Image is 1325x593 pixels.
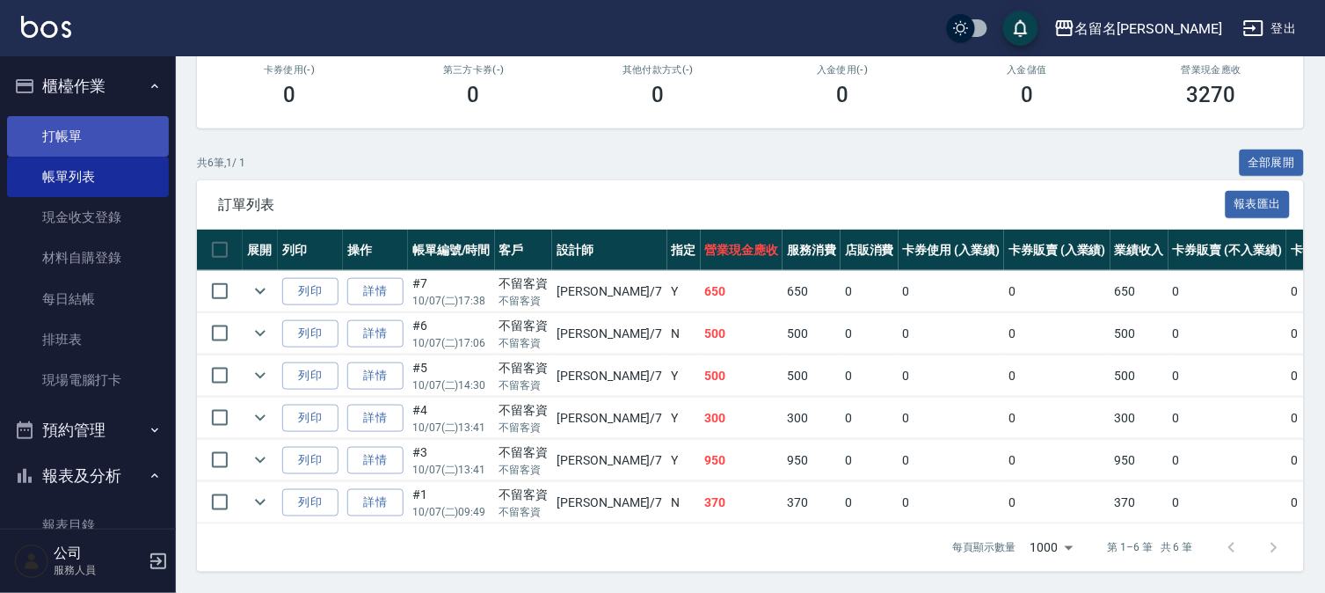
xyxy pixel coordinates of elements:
button: 報表及分析 [7,453,169,499]
h2: 入金儲值 [956,64,1098,76]
a: 詳情 [347,447,404,474]
td: #6 [408,313,495,355]
th: 列印 [278,230,343,271]
a: 現場電腦打卡 [7,360,169,400]
td: 0 [1004,271,1110,312]
p: 不留客資 [499,504,549,520]
td: 0 [899,355,1005,397]
div: 不留客資 [499,317,549,335]
td: 0 [1168,313,1286,355]
td: 0 [1004,313,1110,355]
button: 登出 [1236,12,1304,45]
th: 設計師 [552,230,666,271]
h3: 0 [1021,83,1033,107]
h2: 第三方卡券(-) [403,64,545,76]
td: Y [667,355,701,397]
td: 0 [1168,398,1286,439]
span: 訂單列表 [218,196,1226,214]
button: 列印 [282,362,339,390]
td: #7 [408,271,495,312]
a: 詳情 [347,489,404,516]
th: 營業現金應收 [701,230,783,271]
td: 500 [783,313,841,355]
button: 列印 [282,278,339,305]
td: Y [667,398,701,439]
p: 不留客資 [499,335,549,351]
a: 帳單列表 [7,157,169,197]
td: #4 [408,398,495,439]
h2: 卡券使用(-) [218,64,360,76]
button: 列印 [282,320,339,348]
button: save [1003,11,1038,46]
td: 300 [1110,398,1168,439]
button: expand row [247,278,273,304]
td: 370 [783,482,841,523]
div: 不留客資 [499,401,549,420]
p: 不留客資 [499,420,549,436]
button: expand row [247,489,273,516]
p: 第 1–6 筆 共 6 筆 [1108,540,1193,556]
th: 客戶 [495,230,553,271]
td: 0 [1004,398,1110,439]
p: 10/07 (二) 09:49 [412,504,491,520]
h3: 3270 [1187,83,1236,107]
td: #5 [408,355,495,397]
h3: 0 [283,83,295,107]
img: Logo [21,16,71,38]
h3: 0 [652,83,665,107]
div: 不留客資 [499,275,549,293]
div: 1000 [1023,524,1080,572]
button: 名留名[PERSON_NAME] [1047,11,1229,47]
button: expand row [247,405,273,431]
h2: 入金使用(-) [771,64,914,76]
a: 詳情 [347,405,404,432]
button: expand row [247,320,273,347]
th: 帳單編號/時間 [408,230,495,271]
td: #3 [408,440,495,481]
td: Y [667,271,701,312]
td: 0 [1168,482,1286,523]
div: 名留名[PERSON_NAME] [1075,18,1222,40]
td: 500 [701,355,783,397]
p: 10/07 (二) 13:41 [412,420,491,436]
td: 650 [783,271,841,312]
button: 列印 [282,447,339,474]
td: 370 [1110,482,1168,523]
td: [PERSON_NAME] /7 [552,398,666,439]
th: 店販消費 [841,230,899,271]
td: 300 [783,398,841,439]
td: Y [667,440,701,481]
h3: 0 [468,83,480,107]
th: 指定 [667,230,701,271]
th: 操作 [343,230,408,271]
td: [PERSON_NAME] /7 [552,271,666,312]
p: 10/07 (二) 17:38 [412,293,491,309]
p: 不留客資 [499,377,549,393]
a: 材料自購登錄 [7,238,169,278]
a: 詳情 [347,362,404,390]
a: 報表匯出 [1226,195,1291,212]
button: 列印 [282,405,339,432]
td: 500 [1110,355,1168,397]
p: 不留客資 [499,462,549,478]
th: 展開 [243,230,278,271]
td: 0 [1004,440,1110,481]
th: 服務消費 [783,230,841,271]
th: 業績收入 [1110,230,1168,271]
td: 0 [1168,271,1286,312]
a: 現金收支登錄 [7,197,169,238]
td: 0 [899,482,1005,523]
td: N [667,313,701,355]
td: 0 [1004,355,1110,397]
a: 詳情 [347,278,404,305]
p: 每頁顯示數量 [953,540,1016,556]
button: 預約管理 [7,407,169,453]
td: [PERSON_NAME] /7 [552,482,666,523]
td: 0 [899,398,1005,439]
td: 0 [841,355,899,397]
td: N [667,482,701,523]
a: 報表目錄 [7,505,169,545]
img: Person [14,544,49,579]
td: 0 [1004,482,1110,523]
td: 0 [1168,355,1286,397]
